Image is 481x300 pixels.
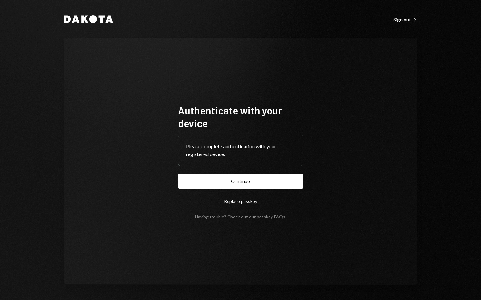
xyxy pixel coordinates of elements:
[186,143,295,158] div: Please complete authentication with your registered device.
[178,104,303,130] h1: Authenticate with your device
[178,174,303,189] button: Continue
[393,16,417,23] a: Sign out
[178,194,303,209] button: Replace passkey
[257,214,285,220] a: passkey FAQs
[195,214,286,219] div: Having trouble? Check out our .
